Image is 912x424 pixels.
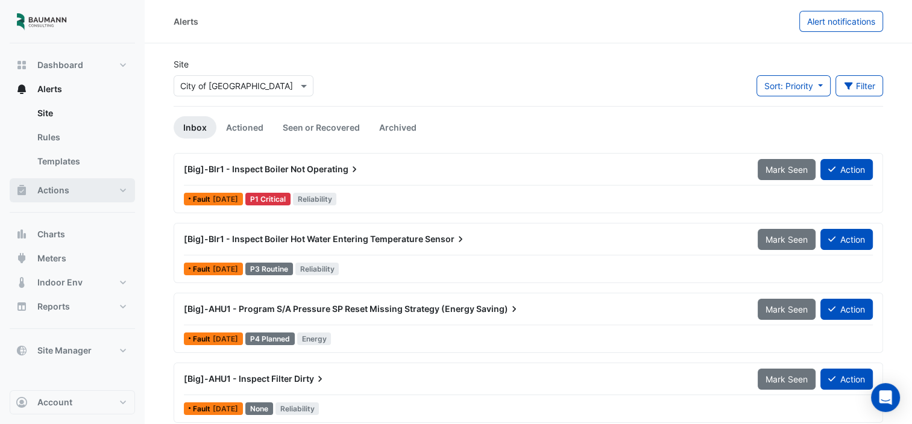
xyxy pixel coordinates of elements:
[245,402,273,415] div: None
[174,58,189,70] label: Site
[213,264,238,273] span: Wed 09-Jul-2025 11:00 CEST
[213,334,238,343] span: Wed 09-Jul-2025 00:00 CEST
[370,116,426,139] a: Archived
[758,159,816,180] button: Mark Seen
[37,83,62,95] span: Alerts
[758,229,816,250] button: Mark Seen
[10,53,135,77] button: Dashboard
[28,149,135,173] a: Templates
[216,116,273,139] a: Actioned
[10,295,135,319] button: Reports
[476,303,520,315] span: Saving)
[807,16,875,26] span: Alert notifications
[10,270,135,295] button: Indoor Env
[16,252,28,264] app-icon: Meters
[16,83,28,95] app-icon: Alerts
[820,159,873,180] button: Action
[10,77,135,101] button: Alerts
[28,125,135,149] a: Rules
[193,196,213,203] span: Fault
[174,116,216,139] a: Inbox
[16,228,28,240] app-icon: Charts
[764,81,813,91] span: Sort: Priority
[174,15,198,28] div: Alerts
[307,163,360,175] span: Operating
[758,369,816,390] button: Mark Seen
[16,276,28,288] app-icon: Indoor Env
[425,233,467,245] span: Sensor
[16,344,28,357] app-icon: Site Manager
[766,164,808,175] span: Mark Seen
[16,301,28,313] app-icon: Reports
[10,338,135,363] button: Site Manager
[758,299,816,320] button: Mark Seen
[213,195,238,204] span: Mon 28-Jul-2025 23:15 CEST
[37,396,72,408] span: Account
[10,390,135,414] button: Account
[835,75,884,96] button: Filter
[193,266,213,273] span: Fault
[213,404,238,413] span: Thu 07-Aug-2025 17:45 CEST
[10,178,135,202] button: Actions
[275,402,319,415] span: Reliability
[820,229,873,250] button: Action
[297,332,332,345] span: Energy
[245,193,291,205] div: P1 Critical
[245,332,295,345] div: P4 Planned
[37,59,83,71] span: Dashboard
[37,344,92,357] span: Site Manager
[871,383,900,412] div: Open Intercom Messenger
[293,193,337,205] span: Reliability
[184,234,423,244] span: [Big]-Blr1 - Inspect Boiler Hot Water Entering Temperature
[799,11,883,32] button: Alert notifications
[16,59,28,71] app-icon: Dashboard
[273,116,370,139] a: Seen or Recovered
[820,299,873,320] button: Action
[184,164,305,174] span: [Big]-Blr1 - Inspect Boiler Not
[756,75,831,96] button: Sort: Priority
[193,335,213,343] span: Fault
[16,184,28,196] app-icon: Actions
[294,373,326,385] span: Dirty
[10,101,135,178] div: Alerts
[28,101,135,125] a: Site
[10,246,135,270] button: Meters
[193,405,213,413] span: Fault
[37,276,83,288] span: Indoor Env
[37,228,65,240] span: Charts
[295,263,339,275] span: Reliability
[766,304,808,314] span: Mark Seen
[10,222,135,246] button: Charts
[14,10,69,34] img: Company Logo
[766,234,808,245] span: Mark Seen
[820,369,873,390] button: Action
[37,301,70,313] span: Reports
[37,252,66,264] span: Meters
[184,373,292,384] span: [Big]-AHU1 - Inspect Filter
[766,374,808,384] span: Mark Seen
[184,304,474,314] span: [Big]-AHU1 - Program S/A Pressure SP Reset Missing Strategy (Energy
[37,184,69,196] span: Actions
[245,263,293,275] div: P3 Routine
